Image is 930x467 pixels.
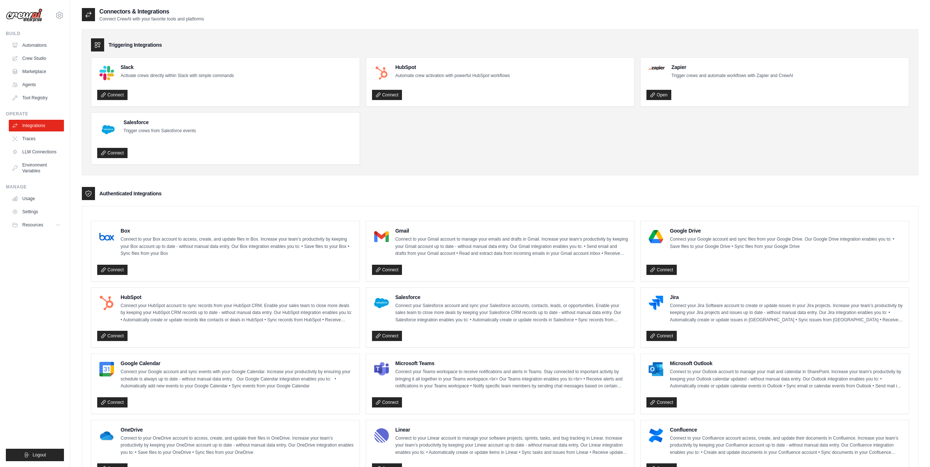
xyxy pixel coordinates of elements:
[395,435,629,456] p: Connect to your Linear account to manage your software projects, sprints, tasks, and bug tracking...
[671,64,793,71] h4: Zapier
[395,426,629,433] h4: Linear
[9,133,64,145] a: Traces
[121,227,354,234] h4: Box
[395,227,629,234] h4: Gmail
[670,426,903,433] h4: Confluence
[9,120,64,131] a: Integrations
[121,360,354,367] h4: Google Calendar
[6,184,64,190] div: Manage
[6,449,64,461] button: Logout
[121,302,354,324] p: Connect your HubSpot account to sync records from your HubSpot CRM. Enable your sales team to clo...
[395,236,629,257] p: Connect to your Gmail account to manage your emails and drafts in Gmail. Increase your team’s pro...
[33,452,46,458] span: Logout
[121,368,354,390] p: Connect your Google account and sync events with your Google Calendar. Increase your productivity...
[395,302,629,324] p: Connect your Salesforce account and sync your Salesforce accounts, contacts, leads, or opportunit...
[670,294,903,301] h4: Jira
[99,66,114,80] img: Slack Logo
[9,193,64,204] a: Usage
[646,265,677,275] a: Connect
[121,294,354,301] h4: HubSpot
[670,435,903,456] p: Connect to your Confluence account access, create, and update their documents in Confluence. Incr...
[9,92,64,104] a: Tool Registry
[649,362,663,376] img: Microsoft Outlook Logo
[6,31,64,37] div: Build
[9,66,64,77] a: Marketplace
[97,90,128,100] a: Connect
[97,148,128,158] a: Connect
[395,360,629,367] h4: Microsoft Teams
[97,265,128,275] a: Connect
[395,368,629,390] p: Connect your Teams workspace to receive notifications and alerts in Teams. Stay connected to impo...
[670,302,903,324] p: Connect your Jira Software account to create or update issues in your Jira projects. Increase you...
[395,64,510,71] h4: HubSpot
[649,296,663,310] img: Jira Logo
[121,435,354,456] p: Connect to your OneDrive account to access, create, and update their files in OneDrive. Increase ...
[99,16,204,22] p: Connect CrewAI with your favorite tools and platforms
[9,53,64,64] a: Crew Studio
[97,331,128,341] a: Connect
[670,360,903,367] h4: Microsoft Outlook
[99,296,114,310] img: HubSpot Logo
[646,331,677,341] a: Connect
[9,39,64,51] a: Automations
[395,294,629,301] h4: Salesforce
[9,159,64,177] a: Environment Variables
[9,206,64,218] a: Settings
[649,229,663,244] img: Google Drive Logo
[99,121,117,138] img: Salesforce Logo
[374,428,389,443] img: Linear Logo
[374,66,389,80] img: HubSpot Logo
[646,90,671,100] a: Open
[121,72,234,80] p: Activate crews directly within Slack with simple commands
[124,127,196,135] p: Trigger crews from Salesforce events
[22,222,43,228] span: Resources
[121,426,354,433] h4: OneDrive
[372,397,402,407] a: Connect
[99,7,204,16] h2: Connectors & Integrations
[124,119,196,126] h4: Salesforce
[99,229,114,244] img: Box Logo
[649,428,663,443] img: Confluence Logo
[6,8,42,22] img: Logo
[121,64,234,71] h4: Slack
[671,72,793,80] p: Trigger crews and automate workflows with Zapier and CrewAI
[6,111,64,117] div: Operate
[9,146,64,158] a: LLM Connections
[121,236,354,257] p: Connect to your Box account to access, create, and update files in Box. Increase your team’s prod...
[374,296,389,310] img: Salesforce Logo
[109,41,162,49] h3: Triggering Integrations
[9,219,64,231] button: Resources
[372,265,402,275] a: Connect
[646,397,677,407] a: Connect
[670,368,903,390] p: Connect to your Outlook account to manage your mail and calendar in SharePoint. Increase your tea...
[372,90,402,100] a: Connect
[99,362,114,376] img: Google Calendar Logo
[372,331,402,341] a: Connect
[670,236,903,250] p: Connect your Google account and sync files from your Google Drive. Our Google Drive integration e...
[395,72,510,80] p: Automate crew activation with powerful HubSpot workflows
[670,227,903,234] h4: Google Drive
[374,229,389,244] img: Gmail Logo
[99,190,162,197] h3: Authenticated Integrations
[9,79,64,91] a: Agents
[97,397,128,407] a: Connect
[649,66,665,70] img: Zapier Logo
[374,362,389,376] img: Microsoft Teams Logo
[99,428,114,443] img: OneDrive Logo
